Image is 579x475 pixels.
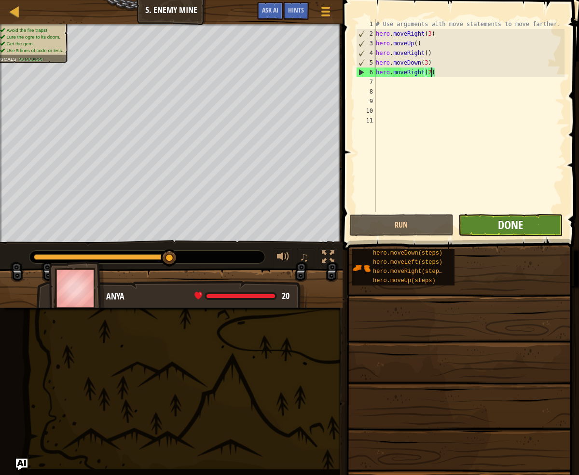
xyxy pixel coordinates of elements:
button: ♫ [298,248,314,268]
span: : [16,56,19,62]
div: 2 [357,29,376,39]
span: hero.moveRight(steps) [373,268,446,275]
span: Lure the ogre to its doom. [6,34,60,40]
button: Ask AI [16,459,28,470]
div: 1 [356,19,376,29]
img: thang_avatar_frame.png [49,261,105,315]
button: Done [458,214,563,236]
button: Adjust volume [274,248,293,268]
div: 4 [357,48,376,58]
button: Run [349,214,454,236]
span: hero.moveLeft(steps) [373,259,442,266]
span: Use 5 lines of code or less. [6,48,63,53]
span: hero.moveUp(steps) [373,277,436,284]
span: ♫ [300,250,309,264]
span: Success! [19,56,43,62]
span: Done [498,217,523,232]
div: Anya [106,290,297,303]
div: 10 [356,106,376,116]
div: health: 19.8 / 19.8 [194,292,289,300]
div: 9 [356,96,376,106]
img: portrait.png [352,259,371,277]
button: Ask AI [257,2,283,20]
button: Show game menu [314,2,338,25]
span: Get the gem. [6,41,34,46]
div: 6 [357,68,376,77]
span: Hints [288,5,304,14]
div: 5 [357,58,376,68]
div: 8 [356,87,376,96]
div: 11 [356,116,376,125]
div: 3 [357,39,376,48]
span: Avoid the fire traps! [6,27,47,33]
span: hero.moveDown(steps) [373,250,442,257]
span: 20 [282,290,289,302]
button: Toggle fullscreen [318,248,338,268]
div: 7 [356,77,376,87]
span: Ask AI [262,5,278,14]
